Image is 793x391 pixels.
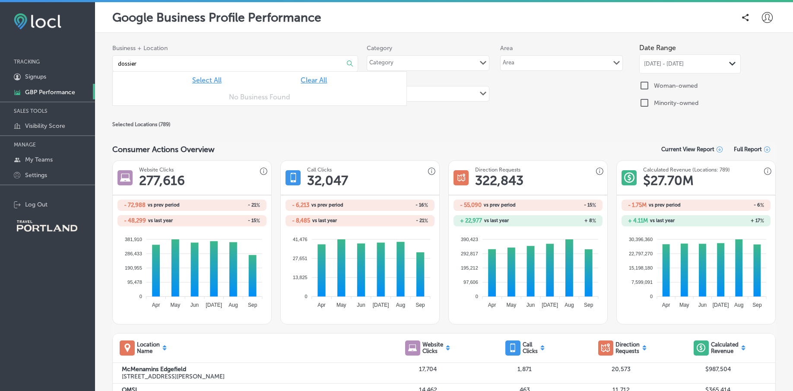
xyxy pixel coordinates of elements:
tspan: Apr [152,302,160,308]
h1: 322,843 [475,173,523,188]
tspan: 15,198,180 [629,265,653,270]
p: GBP Performance [25,89,75,96]
span: % [592,218,596,224]
span: [DATE] - [DATE] [644,60,684,67]
h2: - 72,988 [124,202,146,208]
tspan: 30,396,360 [629,236,653,242]
p: Google Business Profile Performance [112,10,321,25]
label: Woman-owned [654,82,698,89]
div: Category [369,59,393,69]
h2: - 15 [192,218,260,224]
tspan: 190,955 [125,265,142,270]
p: 1,871 [476,366,573,373]
tspan: 195,212 [461,265,478,270]
span: vs prev period [484,203,516,207]
tspan: 22,797,270 [629,251,653,256]
tspan: [DATE] [542,302,558,308]
h2: - 55,090 [460,202,482,208]
span: % [592,202,596,208]
h2: - 16 [360,202,428,208]
tspan: 13,825 [293,275,308,280]
tspan: 390,423 [461,236,478,242]
h2: - 21 [192,202,260,208]
span: vs prev period [649,203,681,207]
span: Selected Locations ( 789 ) [112,121,171,127]
tspan: [DATE] [713,302,729,308]
tspan: 0 [305,294,308,299]
p: Direction Requests [615,341,640,354]
p: My Teams [25,156,53,163]
span: Current View Report [661,146,714,153]
tspan: 97,606 [463,280,478,285]
span: Business + Location [112,45,358,52]
tspan: Apr [488,302,496,308]
tspan: [DATE] [206,302,222,308]
tspan: 292,817 [461,251,478,256]
span: vs last year [312,218,337,223]
tspan: May [336,302,346,308]
span: Consumer Actions Overview [112,145,215,154]
tspan: May [679,302,689,308]
h2: - 21 [360,218,428,224]
input: Type business names and/or locations [117,56,329,71]
tspan: [DATE] [373,302,389,308]
tspan: 0 [650,294,653,299]
p: Signups [25,73,46,80]
tspan: Jun [698,302,707,308]
h2: + 8 [528,218,596,224]
tspan: Apr [662,302,670,308]
h2: - 8,485 [292,217,310,224]
label: Area [500,45,623,52]
p: Visibility Score [25,122,65,130]
tspan: Aug [565,302,574,308]
label: District [367,75,489,83]
tspan: May [507,302,517,308]
p: [STREET_ADDRESS][PERSON_NAME] [122,373,380,380]
p: 20,573 [573,366,669,373]
p: Location Name [137,341,160,354]
h3: Website Clicks [139,167,174,173]
tspan: Sep [248,302,257,308]
label: Minority-owned [654,99,698,107]
h3: Calculated Revenue (Locations: 789) [643,167,730,173]
h2: + 17 [696,218,764,224]
span: % [256,218,260,224]
label: Date Range [639,44,676,52]
h1: 32,047 [307,173,348,188]
h3: Call Clicks [307,167,332,173]
tspan: 41,476 [293,236,308,242]
p: Log Out [25,201,48,208]
span: vs last year [484,218,509,223]
tspan: Aug [734,302,743,308]
p: Calculated Revenue [711,341,739,354]
tspan: 0 [140,294,142,299]
p: No Business Found [117,93,402,101]
tspan: Aug [228,302,238,308]
span: Clear All [301,76,327,84]
span: vs last year [650,218,675,223]
h1: $ 27.70M [643,173,694,188]
span: Full Report [734,146,762,153]
tspan: Sep [752,302,762,308]
span: Select All [192,76,222,84]
div: Area [503,59,514,69]
h2: - 48,299 [124,217,146,224]
span: % [256,202,260,208]
h1: 277,616 [139,173,185,188]
img: fda3e92497d09a02dc62c9cd864e3231.png [14,13,61,29]
label: McMenamins Edgefield [122,366,380,373]
tspan: May [171,302,181,308]
tspan: Apr [317,302,326,308]
tspan: 95,478 [127,280,142,285]
span: % [424,218,428,224]
p: $987,504 [669,366,766,373]
tspan: 286,433 [125,251,142,256]
span: % [760,202,764,208]
tspan: 0 [476,294,478,299]
tspan: 7,599,091 [631,280,653,285]
h2: - 15 [528,202,596,208]
span: % [760,218,764,224]
label: Category [367,45,489,52]
h2: - 1.75M [628,202,647,208]
tspan: Sep [584,302,593,308]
